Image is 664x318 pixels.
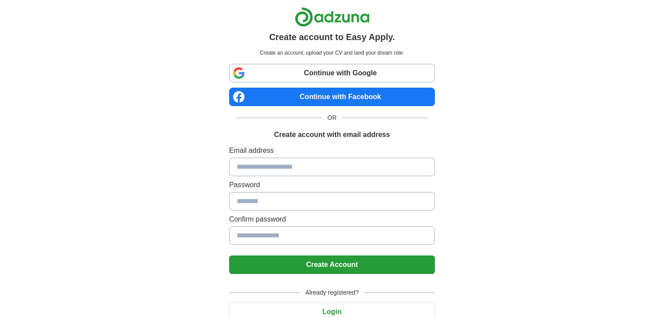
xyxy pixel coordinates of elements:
a: Continue with Google [229,64,435,82]
p: Create an account, upload your CV and land your dream role. [231,49,433,57]
img: Adzuna logo [295,7,370,27]
label: Password [229,180,435,190]
span: OR [322,113,342,122]
h1: Create account with email address [274,129,390,140]
label: Email address [229,145,435,156]
a: Continue with Facebook [229,88,435,106]
a: Login [229,308,435,315]
label: Confirm password [229,214,435,225]
span: Already registered? [300,288,364,297]
h1: Create account to Easy Apply. [269,30,395,44]
button: Create Account [229,255,435,274]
